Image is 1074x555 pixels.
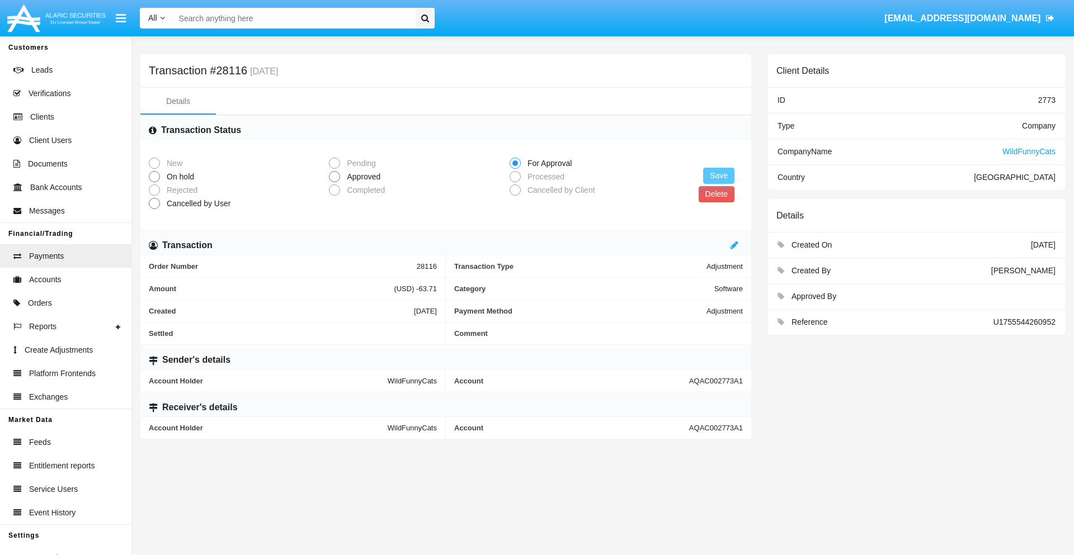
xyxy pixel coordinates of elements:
[689,424,743,432] span: AQAC002773A1
[29,460,95,472] span: Entitlement reports
[28,158,68,170] span: Documents
[454,377,689,385] span: Account
[689,377,743,385] span: AQAC002773A1
[703,168,734,184] button: Save
[1022,121,1056,130] span: Company
[706,307,743,315] span: Adjustment
[454,329,743,338] span: Comment
[417,262,437,271] span: 28116
[160,198,233,210] span: Cancelled by User
[778,121,794,130] span: Type
[29,250,64,262] span: Payments
[792,292,836,301] span: Approved By
[974,173,1056,182] span: [GEOGRAPHIC_DATA]
[792,317,828,326] span: Reference
[29,135,72,146] span: Client Users
[29,205,65,217] span: Messages
[776,210,804,221] h6: Details
[160,171,197,183] span: On hold
[29,483,78,495] span: Service Users
[714,284,743,293] span: Software
[149,424,388,432] span: Account Holder
[161,124,241,136] h6: Transaction Status
[1031,240,1056,249] span: [DATE]
[340,158,378,169] span: Pending
[778,96,785,105] span: ID
[162,401,238,414] h6: Receiver's details
[454,262,706,271] span: Transaction Type
[30,111,54,123] span: Clients
[6,2,107,35] img: Logo image
[394,284,437,293] span: (USD) -63.71
[28,297,52,309] span: Orders
[792,240,832,249] span: Created On
[454,284,714,293] span: Category
[388,424,437,432] span: WildFunnyCats
[173,8,412,29] input: Search
[706,262,743,271] span: Adjustment
[149,377,388,385] span: Account Holder
[29,437,51,448] span: Feeds
[29,507,76,519] span: Event History
[1038,96,1056,105] span: 2773
[1002,147,1056,156] span: WildFunnyCats
[160,158,185,169] span: New
[31,64,53,76] span: Leads
[30,182,82,193] span: Bank Accounts
[776,65,829,76] h6: Client Details
[160,184,200,196] span: Rejected
[162,239,213,252] h6: Transaction
[29,368,96,380] span: Platform Frontends
[521,184,598,196] span: Cancelled by Client
[879,3,1060,34] a: [EMAIL_ADDRESS][DOMAIN_NAME]
[29,391,68,403] span: Exchanges
[140,12,173,24] a: All
[521,158,574,169] span: For Approval
[699,186,734,202] button: Delete
[29,88,70,99] span: Verifications
[149,66,278,76] h5: Transaction #28116
[340,171,383,183] span: Approved
[454,307,706,315] span: Payment Method
[454,424,689,432] span: Account
[884,13,1040,23] span: [EMAIL_ADDRESS][DOMAIN_NAME]
[247,67,278,76] small: [DATE]
[29,321,56,333] span: Reports
[414,307,437,315] span: [DATE]
[149,329,437,338] span: Settled
[25,344,93,356] span: Create Adjustments
[166,96,190,107] div: Details
[149,284,394,293] span: Amount
[792,266,831,275] span: Created By
[993,317,1056,326] span: U1755544260952
[148,13,157,22] span: All
[162,354,230,366] h6: Sender's details
[340,184,388,196] span: Completed
[521,171,567,183] span: Processed
[149,262,417,271] span: Order Number
[991,266,1056,275] span: [PERSON_NAME]
[778,147,832,156] span: Company Name
[388,377,437,385] span: WildFunnyCats
[778,173,805,182] span: Country
[29,274,62,286] span: Accounts
[149,307,414,315] span: Created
